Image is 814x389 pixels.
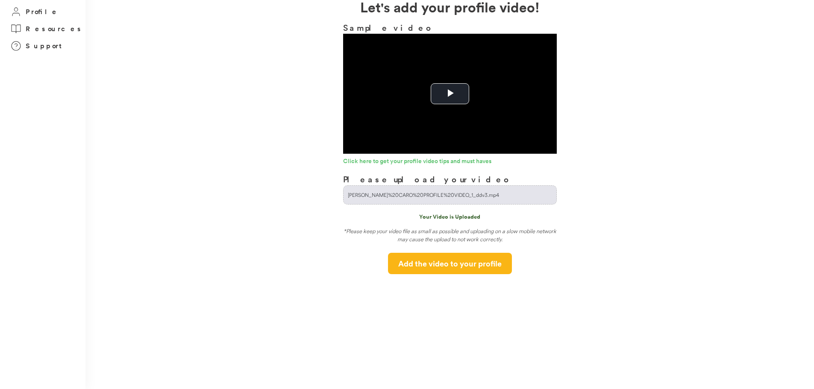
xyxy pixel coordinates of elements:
[388,253,512,274] button: Add the video to your profile
[26,23,83,34] h3: Resources
[343,213,557,221] div: Your Video is Uploaded
[343,227,557,246] div: *Please keep your video file as small as possible and uploading on a slow mobile network may caus...
[26,6,59,17] h3: Profile
[26,41,66,51] h3: Support
[343,21,557,34] h3: Sample video
[343,34,557,154] div: Video Player
[343,173,512,185] h3: Please upload your video
[343,158,557,167] a: Click here to get your profile video tips and must haves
